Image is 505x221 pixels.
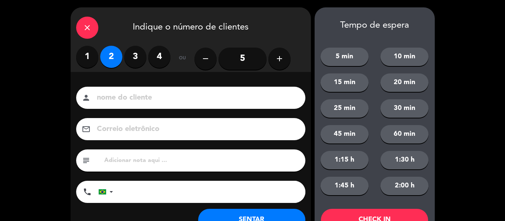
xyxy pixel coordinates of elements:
[275,54,284,63] i: add
[201,54,210,63] i: remove
[96,91,296,104] input: nome do cliente
[83,187,92,196] i: phone
[315,20,435,31] div: Tempo de espera
[380,48,428,66] button: 10 min
[83,23,92,32] i: close
[71,7,311,46] div: Indique o número de clientes
[100,46,122,68] label: 2
[321,99,369,118] button: 25 min
[321,177,369,195] button: 1:45 h
[321,48,369,66] button: 5 min
[380,151,428,169] button: 1:30 h
[104,155,300,166] input: Adicionar nota aqui ...
[76,46,98,68] label: 1
[321,151,369,169] button: 1:15 h
[380,125,428,144] button: 60 min
[170,46,194,72] div: ou
[194,48,217,70] button: remove
[380,177,428,195] button: 2:00 h
[96,123,296,136] input: Correio eletrônico
[148,46,170,68] label: 4
[380,73,428,92] button: 20 min
[99,181,116,203] div: Brazil (Brasil): +55
[82,125,91,134] i: email
[82,156,91,165] i: subject
[82,93,91,102] i: person
[380,99,428,118] button: 30 min
[268,48,291,70] button: add
[124,46,146,68] label: 3
[321,73,369,92] button: 15 min
[321,125,369,144] button: 45 min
